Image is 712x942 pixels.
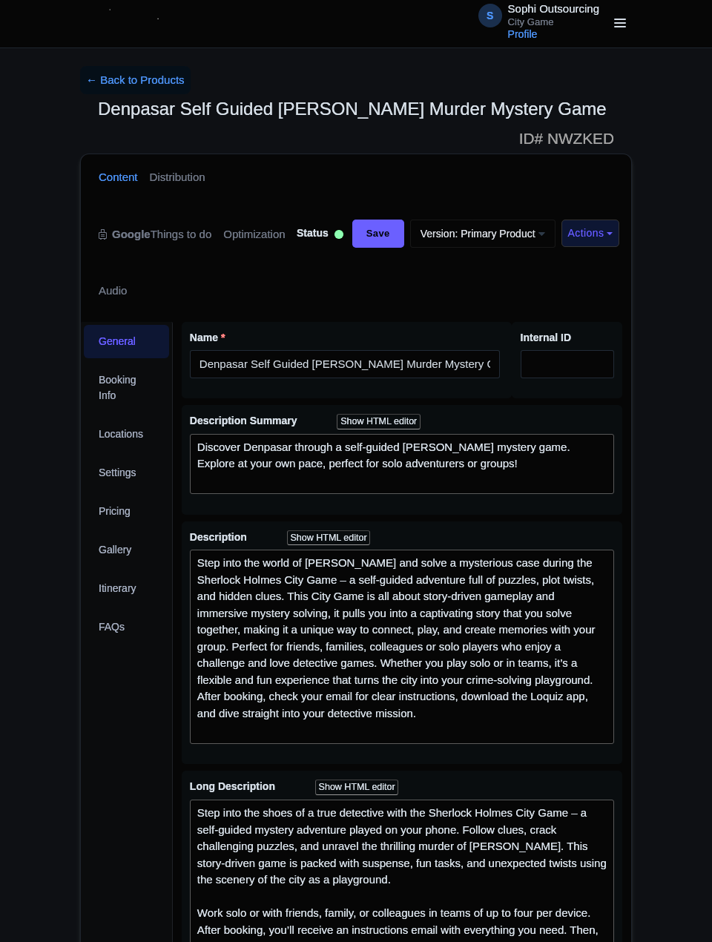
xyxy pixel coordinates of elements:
a: Itinerary [84,572,169,605]
a: S Sophi Outsourcing City Game [469,3,599,27]
a: GoogleThings to do [99,211,211,258]
a: Pricing [84,495,169,528]
a: Version: Primary Product [410,220,556,248]
a: Content [99,154,138,201]
a: FAQs [84,610,169,644]
a: General [84,325,169,358]
div: Show HTML editor [315,780,399,795]
span: Denpasar Self Guided [PERSON_NAME] Murder Mystery Game [98,99,607,119]
a: Booking Info [84,363,169,412]
span: Description [190,531,250,543]
input: Save [352,220,404,248]
a: Profile [508,28,538,40]
img: logo-ab69f6fb50320c5b225c76a69d11143b.png [73,7,188,40]
span: Status [297,225,329,241]
div: Step into the world of [PERSON_NAME] and solve a mysterious case during the Sherlock Holmes City ... [197,555,607,739]
a: Gallery [84,533,169,567]
small: City Game [508,17,599,27]
strong: Google [112,226,151,243]
div: Show HTML editor [337,414,421,429]
a: Distribution [150,154,205,201]
a: ← Back to Products [80,66,191,95]
a: Locations [84,418,169,451]
span: ID# NWZKED [519,124,614,154]
span: Name [190,332,218,343]
div: Show HTML editor [287,530,371,546]
button: Actions [561,220,619,247]
span: Internal ID [521,332,571,343]
span: S [478,4,502,27]
a: Audio [99,268,127,314]
span: Long Description [190,780,278,792]
span: Sophi Outsourcing [508,2,599,15]
a: Settings [84,456,169,490]
span: Description Summary [190,415,300,426]
a: Optimization [223,211,285,258]
div: Discover Denpasar through a self-guided [PERSON_NAME] mystery game. Explore at your own pace, per... [197,439,607,490]
div: Active [332,224,346,247]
